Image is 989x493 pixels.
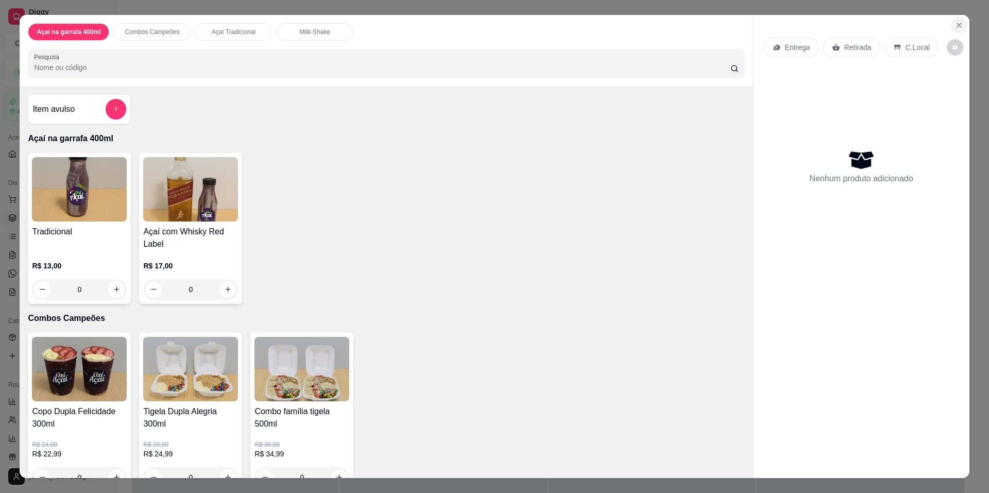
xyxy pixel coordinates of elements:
[32,337,127,401] img: product-image
[34,62,730,73] input: Pesquisa
[125,28,179,36] p: Combos Campeões
[951,17,967,33] button: Close
[32,405,127,430] h4: Copo Dupla Felicidade 300ml
[37,28,100,36] p: Açaí na garrafa 400ml
[28,312,744,325] p: Combos Campeões
[254,440,349,449] p: R$ 36,00
[28,132,744,145] p: Açaí na garrafa 400ml
[143,449,238,459] p: R$ 24,99
[906,42,930,53] p: C.Local
[106,99,126,120] button: add-separate-item
[844,42,872,53] p: Retirada
[32,440,127,449] p: R$ 24,00
[143,157,238,222] img: product-image
[143,261,238,271] p: R$ 17,00
[32,226,127,238] h4: Tradicional
[143,405,238,430] h4: Tigela Dupla Alegria 300ml
[212,28,255,36] p: Açaí Tradicional
[785,42,810,53] p: Entrega
[34,53,63,61] label: Pesquisa
[254,337,349,401] img: product-image
[947,39,963,56] button: decrease-product-quantity
[32,449,127,459] p: R$ 22,99
[143,440,238,449] p: R$ 26,00
[32,103,75,115] h4: Item avulso
[143,226,238,250] h4: Açaí com Whisky Red Label
[300,28,330,36] p: Milk-Shake
[32,157,127,222] img: product-image
[810,173,913,185] p: Nenhum produto adicionado
[254,449,349,459] p: R$ 34,99
[143,337,238,401] img: product-image
[254,405,349,430] h4: Combo família tigela 500ml
[32,261,127,271] p: R$ 13,00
